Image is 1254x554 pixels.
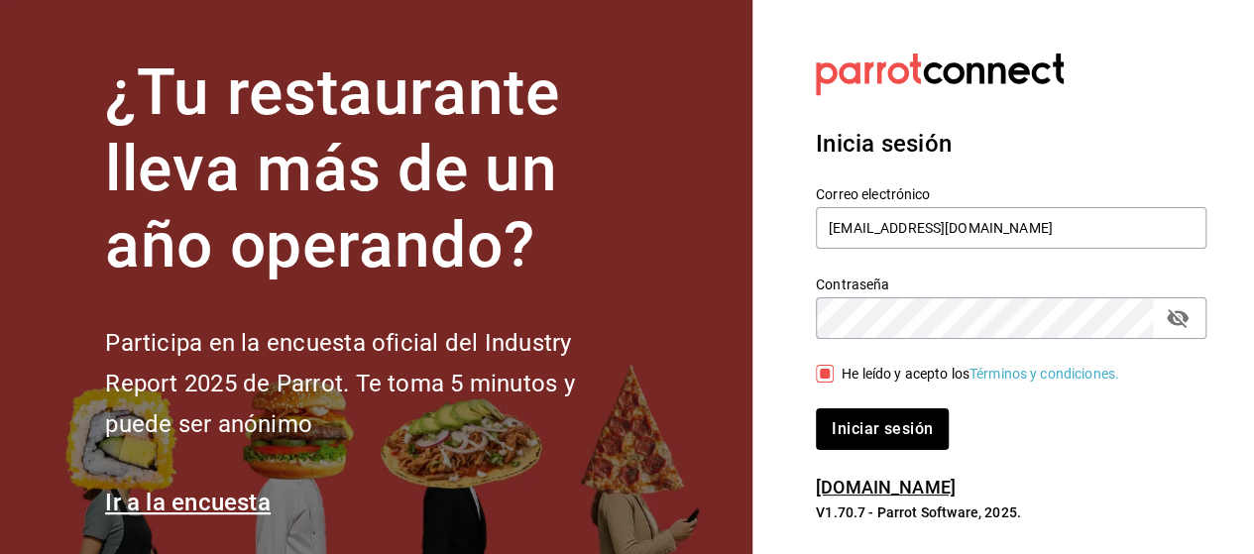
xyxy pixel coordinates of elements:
a: [DOMAIN_NAME] [816,477,956,498]
h3: Inicia sesión [816,126,1206,162]
label: Contraseña [816,277,1206,291]
p: V1.70.7 - Parrot Software, 2025. [816,502,1206,522]
button: Iniciar sesión [816,408,949,450]
label: Correo electrónico [816,187,1206,201]
h1: ¿Tu restaurante lleva más de un año operando? [105,55,640,283]
button: passwordField [1161,301,1195,335]
a: Ir a la encuesta [105,489,271,516]
a: Términos y condiciones. [969,366,1119,382]
input: Ingresa tu correo electrónico [816,207,1206,249]
h2: Participa en la encuesta oficial del Industry Report 2025 de Parrot. Te toma 5 minutos y puede se... [105,323,640,444]
div: He leído y acepto los [842,364,1119,385]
